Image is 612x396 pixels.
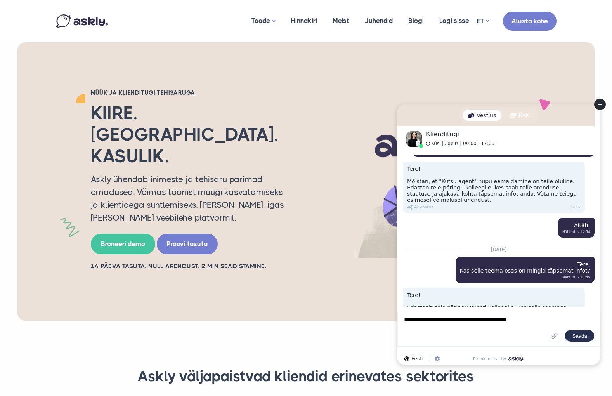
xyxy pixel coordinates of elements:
[503,12,557,31] a: Alusta kohe
[91,234,155,254] a: Broneeri demo
[325,2,357,40] a: Meist
[391,98,606,371] iframe: Askly chat
[357,2,400,40] a: Juhendid
[304,105,549,258] img: AI multilingual chat
[91,262,293,271] h2: 14 PÄEVA TASUTA. NULL ARENDUST. 2 MIN SEADISTAMINE.
[91,89,293,97] h2: Müük ja klienditugi tehisaruga
[56,14,108,28] img: Askly
[91,102,293,167] h2: Kiire. [GEOGRAPHIC_DATA]. Kasulik.
[283,2,325,40] a: Hinnakiri
[244,2,283,40] a: Toode
[477,16,489,27] a: ET
[400,2,432,40] a: Blogi
[157,234,218,254] a: Proovi tasuta
[66,367,547,386] h3: Askly väljapaistvad kliendid erinevates sektorites
[432,2,477,40] a: Logi sisse
[91,173,293,224] p: Askly ühendab inimeste ja tehisaru parimad omadused. Võimas tööriist müügi kasvatamiseks ja klien...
